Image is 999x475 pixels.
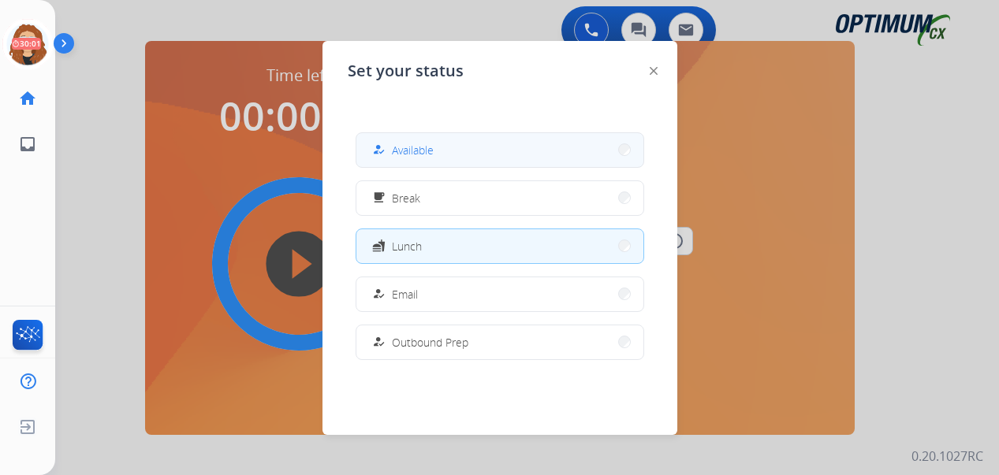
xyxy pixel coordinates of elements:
[371,239,385,253] mat-icon: fastfood
[371,288,385,301] mat-icon: how_to_reg
[371,143,385,157] mat-icon: how_to_reg
[371,191,385,205] mat-icon: free_breakfast
[356,133,643,167] button: Available
[392,190,420,206] span: Break
[371,336,385,349] mat-icon: how_to_reg
[348,60,464,82] span: Set your status
[356,277,643,311] button: Email
[392,238,422,254] span: Lunch
[18,135,37,154] mat-icon: inbox
[356,229,643,263] button: Lunch
[356,325,643,359] button: Outbound Prep
[356,181,643,215] button: Break
[18,89,37,108] mat-icon: home
[392,334,468,351] span: Outbound Prep
[650,67,658,75] img: close-button
[392,142,434,158] span: Available
[911,447,983,466] p: 0.20.1027RC
[392,286,418,302] span: Email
